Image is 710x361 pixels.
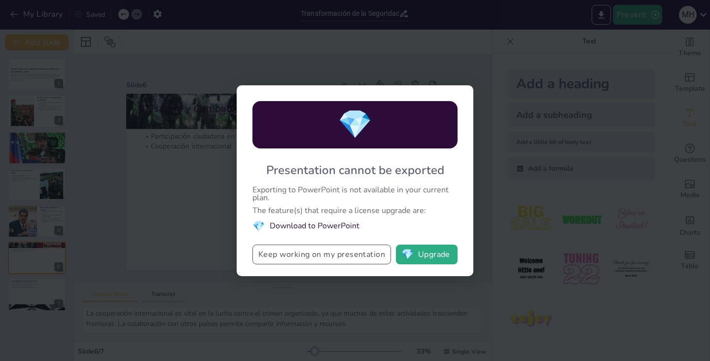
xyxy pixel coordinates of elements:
button: diamondUpgrade [396,245,458,264]
span: diamond [401,250,414,259]
span: diamond [252,219,265,233]
li: Download to PowerPoint [252,219,458,233]
button: Keep working on my presentation [252,245,391,264]
span: diamond [338,106,372,144]
div: Exporting to PowerPoint is not available in your current plan. [252,186,458,202]
div: Presentation cannot be exported [266,162,444,178]
div: The feature(s) that require a license upgrade are: [252,207,458,215]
